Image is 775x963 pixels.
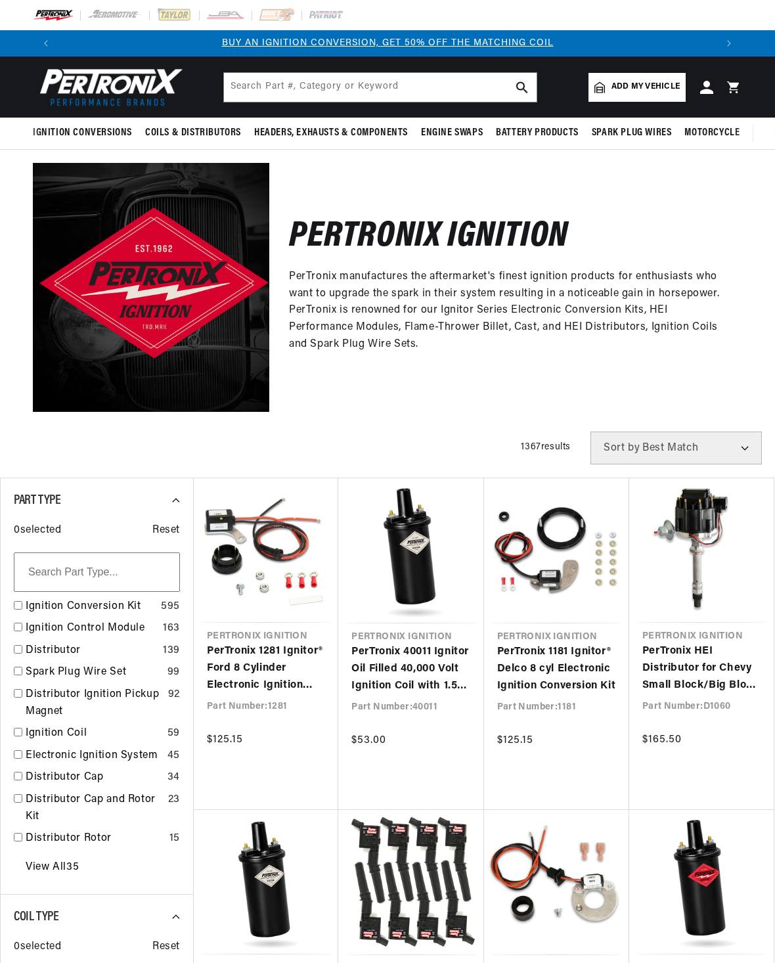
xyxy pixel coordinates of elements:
[14,552,180,592] input: Search Part Type...
[684,126,740,140] span: Motorcycle
[59,36,716,51] div: 1 of 3
[716,30,742,56] button: Translation missing: en.sections.announcements.next_announcement
[26,859,79,876] a: View All 35
[248,118,414,148] summary: Headers, Exhausts & Components
[33,64,184,110] img: Pertronix
[167,748,180,765] div: 45
[497,644,616,694] a: PerTronix 1181 Ignitor® Delco 8 cyl Electronic Ignition Conversion Kit
[59,36,716,51] div: Announcement
[414,118,489,148] summary: Engine Swaps
[26,598,156,616] a: Ignition Conversion Kit
[14,494,60,507] span: Part Type
[163,642,180,660] div: 139
[590,432,762,464] select: Sort by
[167,664,180,681] div: 99
[26,686,163,720] a: Distributor Ignition Pickup Magnet
[26,620,158,637] a: Ignition Control Module
[496,126,579,140] span: Battery Products
[14,522,61,539] span: 0 selected
[14,939,61,956] span: 0 selected
[611,81,680,93] span: Add my vehicle
[224,73,537,102] input: Search Part #, Category or Keyword
[145,126,241,140] span: Coils & Distributors
[26,642,158,660] a: Distributor
[678,118,746,148] summary: Motorcycle
[254,126,408,140] span: Headers, Exhausts & Components
[26,830,164,847] a: Distributor Rotor
[26,748,162,765] a: Electronic Ignition System
[26,792,163,825] a: Distributor Cap and Rotor Kit
[26,664,162,681] a: Spark Plug Wire Set
[169,830,180,847] div: 15
[33,118,139,148] summary: Ignition Conversions
[152,939,180,956] span: Reset
[14,910,58,924] span: Coil Type
[592,126,672,140] span: Spark Plug Wires
[33,126,132,140] span: Ignition Conversions
[289,222,568,253] h2: Pertronix Ignition
[222,38,554,48] a: BUY AN IGNITION CONVERSION, GET 50% OFF THE MATCHING COIL
[489,118,585,148] summary: Battery Products
[168,792,180,809] div: 23
[139,118,248,148] summary: Coils & Distributors
[585,118,678,148] summary: Spark Plug Wires
[167,725,180,742] div: 59
[351,644,470,694] a: PerTronix 40011 Ignitor Oil Filled 40,000 Volt Ignition Coil with 1.5 Ohms Resistance in Black
[289,269,722,353] p: PerTronix manufactures the aftermarket's finest ignition products for enthusiasts who want to upg...
[207,643,325,694] a: PerTronix 1281 Ignitor® Ford 8 Cylinder Electronic Ignition Conversion Kit
[26,769,162,786] a: Distributor Cap
[642,643,761,694] a: PerTronix HEI Distributor for Chevy Small Block/Big Block Engines
[33,163,269,412] img: Pertronix Ignition
[163,620,180,637] div: 163
[167,769,180,786] div: 34
[168,686,180,704] div: 92
[588,73,686,102] a: Add my vehicle
[161,598,180,616] div: 595
[26,725,162,742] a: Ignition Coil
[521,442,571,452] span: 1367 results
[421,126,483,140] span: Engine Swaps
[33,30,59,56] button: Translation missing: en.sections.announcements.previous_announcement
[152,522,180,539] span: Reset
[604,443,640,453] span: Sort by
[508,73,537,102] button: search button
